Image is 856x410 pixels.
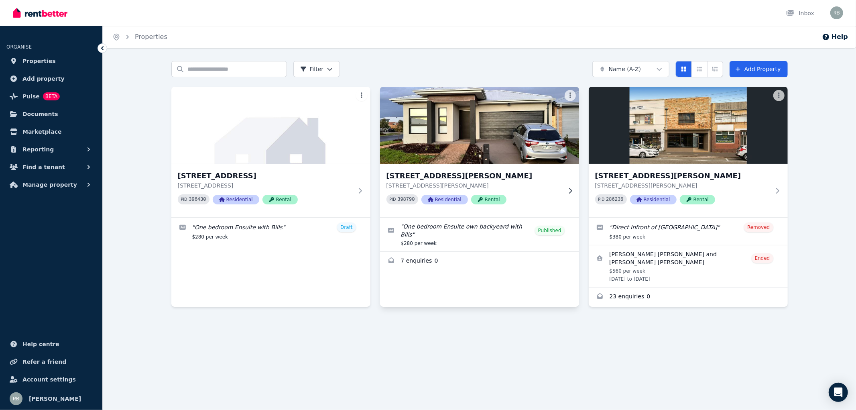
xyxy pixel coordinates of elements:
[386,182,561,190] p: [STREET_ADDRESS][PERSON_NAME]
[589,87,788,217] a: 16 Haughton Road, Oakleigh[STREET_ADDRESS][PERSON_NAME][STREET_ADDRESS][PERSON_NAME]PID 286236Res...
[10,392,22,405] img: Ravi Beniwal
[676,61,692,77] button: Card view
[589,245,788,287] a: View details for Antonio Enrique Saavedra Poblete and Alcayaga Burgos Miguel Angel
[598,197,605,202] small: PID
[6,71,96,87] a: Add property
[380,252,579,271] a: Enquiries for 8 Rumford St, Thornhill Park
[22,357,66,367] span: Refer a friend
[6,44,32,50] span: ORGANISE
[29,394,81,404] span: [PERSON_NAME]
[103,26,177,48] nav: Breadcrumb
[171,87,370,217] a: 4 Watton St, Strathtulloh[STREET_ADDRESS][STREET_ADDRESS]PID 396430ResidentialRental
[589,87,788,164] img: 16 Haughton Road, Oakleigh
[730,61,788,77] a: Add Property
[380,218,579,251] a: Edit listing: One bedroom Ensuite own backyeard with Bills
[397,197,415,202] code: 398790
[386,170,561,182] h3: [STREET_ADDRESS][PERSON_NAME]
[22,92,40,101] span: Pulse
[300,65,324,73] span: Filter
[6,336,96,352] a: Help centre
[6,177,96,193] button: Manage property
[375,85,584,166] img: 8 Rumford St, Thornhill Park
[829,383,848,402] div: Open Intercom Messenger
[421,195,468,204] span: Residential
[171,218,370,245] a: Edit listing: One bedroom Ensuite with Bills
[380,87,579,217] a: 8 Rumford St, Thornhill Park[STREET_ADDRESS][PERSON_NAME][STREET_ADDRESS][PERSON_NAME]PID 398790R...
[6,124,96,140] a: Marketplace
[6,159,96,175] button: Find a tenant
[43,92,60,100] span: BETA
[171,87,370,164] img: 4 Watton St, Strathtulloh
[181,197,187,202] small: PID
[178,182,353,190] p: [STREET_ADDRESS]
[6,53,96,69] a: Properties
[589,218,788,245] a: Edit listing: Direct Infront of Oakleigh Railway Station
[676,61,723,77] div: View options
[189,197,206,202] code: 396430
[135,33,167,41] a: Properties
[213,195,259,204] span: Residential
[390,197,396,202] small: PID
[630,195,677,204] span: Residential
[22,145,54,154] span: Reporting
[680,195,715,204] span: Rental
[592,61,669,77] button: Name (A-Z)
[595,182,770,190] p: [STREET_ADDRESS][PERSON_NAME]
[22,162,65,172] span: Find a tenant
[822,32,848,42] button: Help
[262,195,298,204] span: Rental
[293,61,340,77] button: Filter
[22,339,59,349] span: Help centre
[786,9,814,17] div: Inbox
[6,106,96,122] a: Documents
[22,127,61,137] span: Marketplace
[773,90,785,101] button: More options
[22,56,56,66] span: Properties
[707,61,723,77] button: Expanded list view
[6,371,96,388] a: Account settings
[565,90,576,101] button: More options
[22,375,76,384] span: Account settings
[595,170,770,182] h3: [STREET_ADDRESS][PERSON_NAME]
[22,109,58,119] span: Documents
[13,7,67,19] img: RentBetter
[22,74,65,84] span: Add property
[6,88,96,104] a: PulseBETA
[471,195,506,204] span: Rental
[22,180,77,190] span: Manage property
[178,170,353,182] h3: [STREET_ADDRESS]
[589,288,788,307] a: Enquiries for 16 Haughton Road, Oakleigh
[6,354,96,370] a: Refer a friend
[609,65,641,73] span: Name (A-Z)
[6,141,96,157] button: Reporting
[606,197,623,202] code: 286236
[830,6,843,19] img: Ravi Beniwal
[356,90,367,101] button: More options
[691,61,708,77] button: Compact list view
